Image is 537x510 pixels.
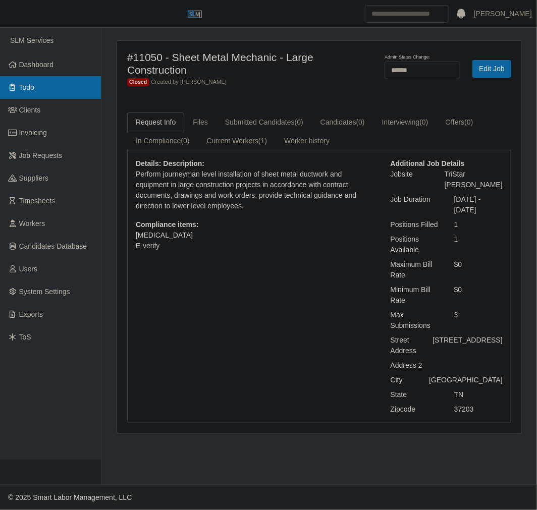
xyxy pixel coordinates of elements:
[391,159,465,167] b: Additional Job Details
[258,137,267,145] span: (1)
[127,131,198,151] a: In Compliance
[10,36,53,44] span: SLM Services
[383,285,447,306] div: Minimum Bill Rate
[181,137,190,145] span: (0)
[373,112,437,132] a: Interviewing
[383,360,447,371] div: Address 2
[385,54,430,61] label: Admin Status Change:
[312,112,373,132] a: Candidates
[383,169,437,190] div: Jobsite
[465,118,473,126] span: (0)
[19,265,38,273] span: Users
[356,118,365,126] span: (0)
[19,174,48,182] span: Suppliers
[136,169,375,211] p: Perform journeyman level installation of sheet metal ductwork and equipment in large construction...
[19,151,63,159] span: Job Requests
[184,112,217,132] a: Files
[19,197,56,205] span: Timesheets
[383,375,422,385] div: City
[472,60,511,78] a: Edit Job
[136,230,375,241] li: [MEDICAL_DATA]
[447,234,510,255] div: 1
[383,194,447,215] div: Job Duration
[383,404,447,415] div: Zipcode
[447,259,510,280] div: $0
[447,389,510,400] div: TN
[19,129,47,137] span: Invoicing
[217,112,312,132] a: Submitted Candidates
[151,79,227,85] span: Created by [PERSON_NAME]
[187,7,202,22] img: SLM Logo
[136,241,375,251] li: E-verify
[276,131,338,151] a: Worker history
[19,288,70,296] span: System Settings
[383,259,447,280] div: Maximum Bill Rate
[19,61,54,69] span: Dashboard
[447,194,510,215] div: [DATE] - [DATE]
[383,310,447,331] div: Max Submissions
[420,118,428,126] span: (0)
[136,220,198,229] b: Compliance items:
[19,310,43,318] span: Exports
[19,219,45,228] span: Workers
[19,106,41,114] span: Clients
[383,335,425,356] div: Street Address
[19,242,87,250] span: Candidates Database
[127,78,149,86] span: Closed
[383,219,447,230] div: Positions Filled
[383,234,447,255] div: Positions Available
[437,169,510,190] div: TriStar [PERSON_NAME]
[437,112,482,132] a: Offers
[198,131,276,151] a: Current Workers
[447,219,510,230] div: 1
[421,375,510,385] div: [GEOGRAPHIC_DATA]
[447,404,510,415] div: 37203
[383,389,447,400] div: State
[447,285,510,306] div: $0
[365,5,449,23] input: Search
[425,335,510,356] div: [STREET_ADDRESS]
[127,112,184,132] a: Request Info
[474,9,532,19] a: [PERSON_NAME]
[19,83,34,91] span: Todo
[447,310,510,331] div: 3
[136,159,162,167] b: Details:
[163,159,204,167] b: Description:
[8,493,132,501] span: © 2025 Smart Labor Management, LLC
[19,333,31,341] span: ToS
[127,51,345,76] h4: #11050 - Sheet Metal Mechanic - Large Construction
[295,118,303,126] span: (0)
